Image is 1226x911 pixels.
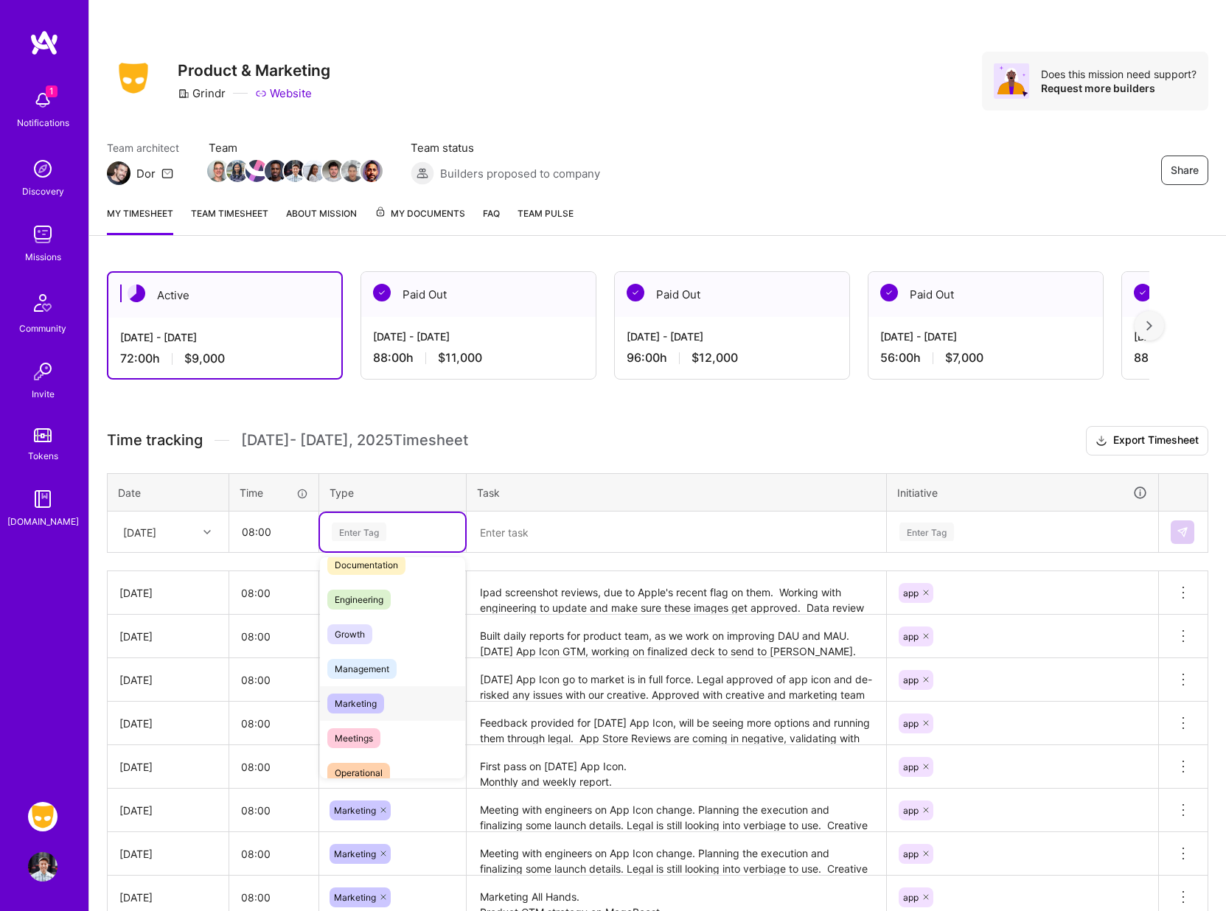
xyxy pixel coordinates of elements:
[207,160,229,182] img: Team Member Avatar
[28,220,58,249] img: teamwork
[438,350,482,366] span: $11,000
[327,728,380,748] span: Meetings
[1146,321,1152,331] img: right
[1161,156,1208,185] button: Share
[209,140,381,156] span: Team
[1177,526,1188,538] img: Submit
[229,573,318,612] input: HH:MM
[229,791,318,830] input: HH:MM
[327,763,390,783] span: Operational
[327,590,391,610] span: Engineering
[28,85,58,115] img: bell
[903,587,919,598] span: app
[880,284,898,301] img: Paid Out
[411,161,434,185] img: Builders proposed to company
[123,524,156,540] div: [DATE]
[880,329,1091,344] div: [DATE] - [DATE]
[120,351,330,366] div: 72:00 h
[265,160,287,182] img: Team Member Avatar
[615,272,849,317] div: Paid Out
[119,890,217,905] div: [DATE]
[178,88,189,100] i: icon CompanyGray
[161,167,173,179] i: icon Mail
[24,802,61,831] a: Grindr: Product & Marketing
[229,834,318,873] input: HH:MM
[903,674,919,685] span: app
[899,520,954,543] div: Enter Tag
[228,158,247,184] a: Team Member Avatar
[324,158,343,184] a: Team Member Avatar
[1134,284,1152,301] img: Paid Out
[229,660,318,699] input: HH:MM
[897,484,1148,501] div: Initiative
[903,718,919,729] span: app
[28,484,58,514] img: guide book
[22,184,64,199] div: Discovery
[107,431,203,450] span: Time tracking
[1041,81,1197,95] div: Request more builders
[107,161,130,185] img: Team Architect
[327,624,372,644] span: Growth
[119,759,217,775] div: [DATE]
[286,206,357,235] a: About Mission
[334,805,376,816] span: Marketing
[362,158,381,184] a: Team Member Avatar
[868,272,1103,317] div: Paid Out
[373,350,584,366] div: 88:00 h
[303,160,325,182] img: Team Member Avatar
[361,272,596,317] div: Paid Out
[28,802,58,831] img: Grindr: Product & Marketing
[518,206,574,235] a: Team Pulse
[203,528,211,536] i: icon Chevron
[903,805,919,816] span: app
[247,158,266,184] a: Team Member Avatar
[28,357,58,386] img: Invite
[119,629,217,644] div: [DATE]
[24,852,61,882] a: User Avatar
[255,85,312,101] a: Website
[373,284,391,301] img: Paid Out
[483,206,500,235] a: FAQ
[627,329,837,344] div: [DATE] - [DATE]
[266,158,285,184] a: Team Member Avatar
[692,350,738,366] span: $12,000
[518,208,574,219] span: Team Pulse
[32,386,55,402] div: Invite
[327,555,405,575] span: Documentation
[119,803,217,818] div: [DATE]
[120,329,330,345] div: [DATE] - [DATE]
[994,63,1029,99] img: Avatar
[229,617,318,656] input: HH:MM
[136,166,156,181] div: Dor
[29,29,59,56] img: logo
[1096,433,1107,449] i: icon Download
[34,428,52,442] img: tokens
[627,350,837,366] div: 96:00 h
[108,273,341,318] div: Active
[468,790,885,831] textarea: Meeting with engineers on App Icon change. Planning the execution and finalizing some launch deta...
[19,321,66,336] div: Community
[1041,67,1197,81] div: Does this mission need support?
[28,154,58,184] img: discovery
[128,285,145,302] img: Active
[284,160,306,182] img: Team Member Avatar
[468,703,885,744] textarea: Feedback provided for [DATE] App Icon, will be seeing more options and running them through legal...
[322,160,344,182] img: Team Member Avatar
[178,85,226,101] div: Grindr
[107,206,173,235] a: My timesheet
[319,473,467,512] th: Type
[627,284,644,301] img: Paid Out
[903,761,919,772] span: app
[1171,163,1199,178] span: Share
[7,514,79,529] div: [DOMAIN_NAME]
[240,485,308,500] div: Time
[468,747,885,787] textarea: First pass on [DATE] App Icon. Monthly and weekly report. Grindr Presents GTM. App Store a/b test...
[285,158,304,184] a: Team Member Avatar
[184,351,225,366] span: $9,000
[411,140,600,156] span: Team status
[119,672,217,688] div: [DATE]
[107,140,179,156] span: Team architect
[361,160,383,182] img: Team Member Avatar
[230,512,318,551] input: HH:MM
[467,473,887,512] th: Task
